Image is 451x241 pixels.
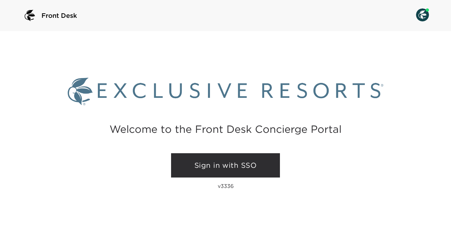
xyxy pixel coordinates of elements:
[218,183,234,189] p: v3336
[22,8,38,23] img: logo
[171,153,280,178] a: Sign in with SSO
[110,124,341,134] h2: Welcome to the Front Desk Concierge Portal
[41,11,77,20] span: Front Desk
[68,78,383,105] img: Exclusive Resorts logo
[416,8,429,21] img: User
